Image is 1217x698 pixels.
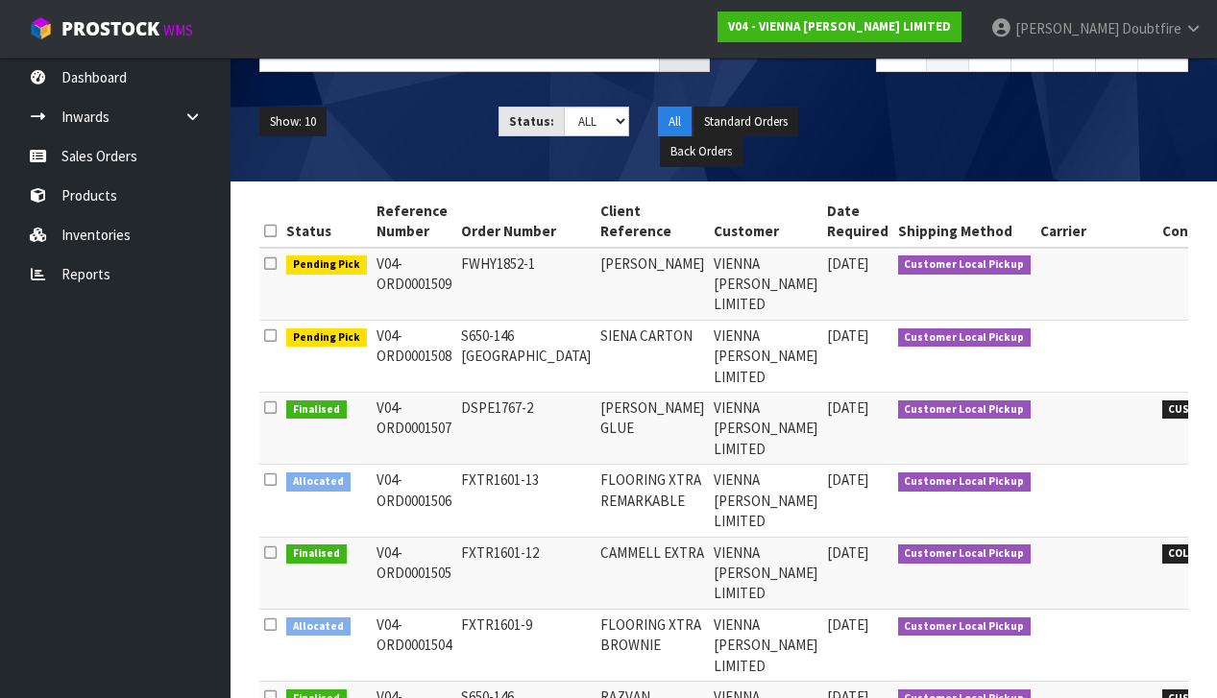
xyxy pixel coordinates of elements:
td: DSPE1767-2 [456,393,596,465]
td: FWHY1852-1 [456,248,596,321]
th: Status [281,196,372,248]
span: Finalised [286,400,347,420]
span: Pending Pick [286,328,367,348]
th: Shipping Method [893,196,1036,248]
span: ProStock [61,16,159,41]
strong: Status: [509,113,554,130]
span: Finalised [286,544,347,564]
span: [DATE] [827,543,868,562]
td: V04-ORD0001504 [372,609,456,681]
td: V04-ORD0001508 [372,320,456,392]
span: Customer Local Pickup [898,328,1032,348]
span: Allocated [286,617,351,637]
td: VIENNA [PERSON_NAME] LIMITED [709,465,822,537]
td: VIENNA [PERSON_NAME] LIMITED [709,393,822,465]
span: [DATE] [827,470,868,489]
span: Customer Local Pickup [898,255,1032,275]
td: FLOORING XTRA BROWNIE [596,609,709,681]
td: FLOORING XTRA REMARKABLE [596,465,709,537]
span: Customer Local Pickup [898,472,1032,492]
button: All [658,107,692,137]
td: FXTR1601-13 [456,465,596,537]
span: [DATE] [827,326,868,345]
button: Back Orders [660,136,742,167]
span: Pending Pick [286,255,367,275]
th: Date Required [822,196,893,248]
strong: V04 - VIENNA [PERSON_NAME] LIMITED [728,18,951,35]
td: FXTR1601-9 [456,609,596,681]
td: V04-ORD0001505 [372,537,456,609]
td: VIENNA [PERSON_NAME] LIMITED [709,248,822,321]
th: Reference Number [372,196,456,248]
th: Order Number [456,196,596,248]
span: Customer Local Pickup [898,617,1032,637]
td: V04-ORD0001509 [372,248,456,321]
th: Client Reference [596,196,709,248]
button: Standard Orders [694,107,798,137]
span: Doubtfire [1122,19,1181,37]
img: cube-alt.png [29,16,53,40]
span: [DATE] [827,398,868,417]
td: [PERSON_NAME] GLUE [596,393,709,465]
td: FXTR1601-12 [456,537,596,609]
small: WMS [163,21,193,39]
span: [DATE] [827,254,868,273]
th: Customer [709,196,822,248]
td: V04-ORD0001507 [372,393,456,465]
th: Carrier [1035,196,1157,248]
span: [PERSON_NAME] [1015,19,1119,37]
td: SIENA CARTON [596,320,709,392]
span: Customer Local Pickup [898,544,1032,564]
td: S650-146 [GEOGRAPHIC_DATA] [456,320,596,392]
span: Allocated [286,472,351,492]
td: VIENNA [PERSON_NAME] LIMITED [709,609,822,681]
td: VIENNA [PERSON_NAME] LIMITED [709,320,822,392]
span: Customer Local Pickup [898,400,1032,420]
td: CAMMELL EXTRA [596,537,709,609]
span: [DATE] [827,615,868,634]
td: [PERSON_NAME] [596,248,709,321]
td: VIENNA [PERSON_NAME] LIMITED [709,537,822,609]
button: Show: 10 [259,107,327,137]
td: V04-ORD0001506 [372,465,456,537]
